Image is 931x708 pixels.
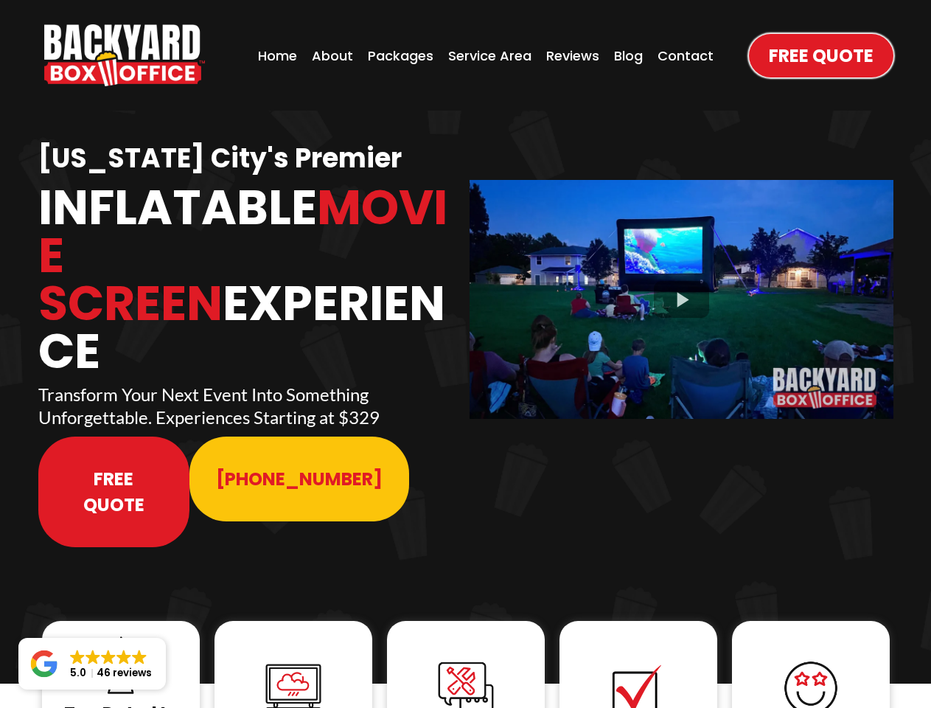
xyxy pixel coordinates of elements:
h1: [US_STATE] City's Premier [38,142,462,176]
a: 913-214-1202 [189,437,409,521]
a: https://www.backyardboxoffice.com [44,24,205,86]
h1: Inflatable Experience [38,184,462,375]
a: Home [254,41,301,70]
span: Free Quote [65,466,164,518]
a: Contact [653,41,718,70]
img: Backyard Box Office [44,24,205,86]
p: Transform Your Next Event Into Something Unforgettable. Experiences Starting at $329 [38,383,462,428]
a: Packages [363,41,438,70]
span: [PHONE_NUMBER] [216,466,383,492]
a: Close GoogleGoogleGoogleGoogleGoogle 5.046 reviews [18,638,166,690]
a: Blog [610,41,647,70]
a: Free Quote [38,437,190,547]
a: Free Quote [749,34,893,77]
a: Reviews [542,41,604,70]
a: Service Area [444,41,536,70]
span: Free Quote [769,43,874,69]
a: About [307,41,358,70]
span: Movie Screen [38,174,447,337]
